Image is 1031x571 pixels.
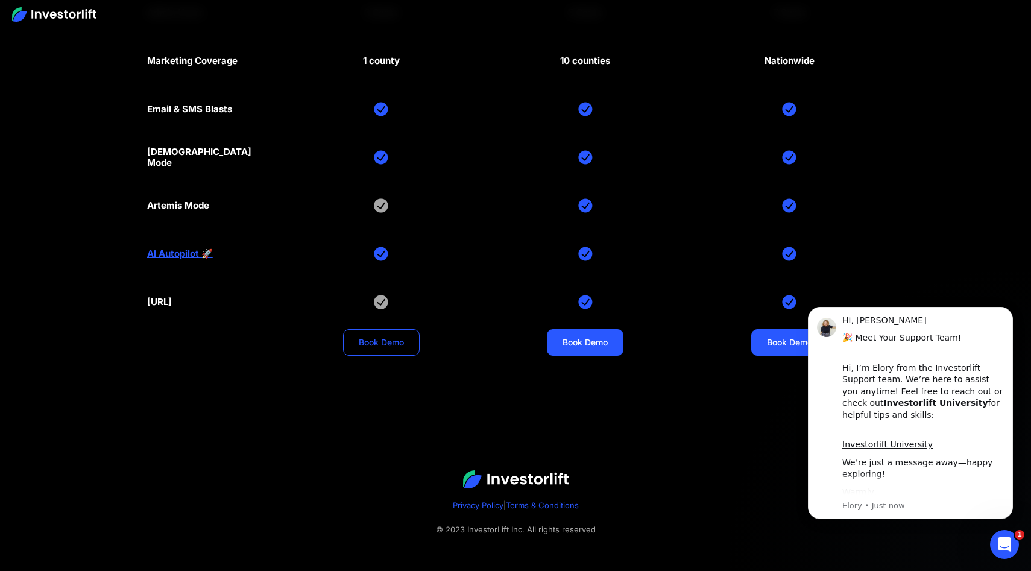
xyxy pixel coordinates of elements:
[343,329,420,356] a: Book Demo
[1015,530,1024,540] span: 1
[24,522,1007,537] div: © 2023 InvestorLift Inc. All rights reserved
[751,329,828,356] a: Book Demo
[147,55,238,66] div: Marketing Coverage
[147,200,209,211] div: Artemis Mode
[990,530,1019,559] iframe: Intercom live chat
[506,500,579,510] a: Terms & Conditions
[147,248,213,259] a: AI Autopilot 🚀
[147,104,232,115] div: Email & SMS Blasts
[790,292,1031,565] iframe: Intercom notifications message
[363,55,400,66] div: 1 county
[453,500,503,510] a: Privacy Policy
[24,498,1007,513] div: |
[560,55,610,66] div: 10 counties
[547,329,623,356] a: Book Demo
[765,55,815,66] div: Nationwide
[147,147,272,168] div: [DEMOGRAPHIC_DATA] Mode
[147,297,172,308] div: [URL]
